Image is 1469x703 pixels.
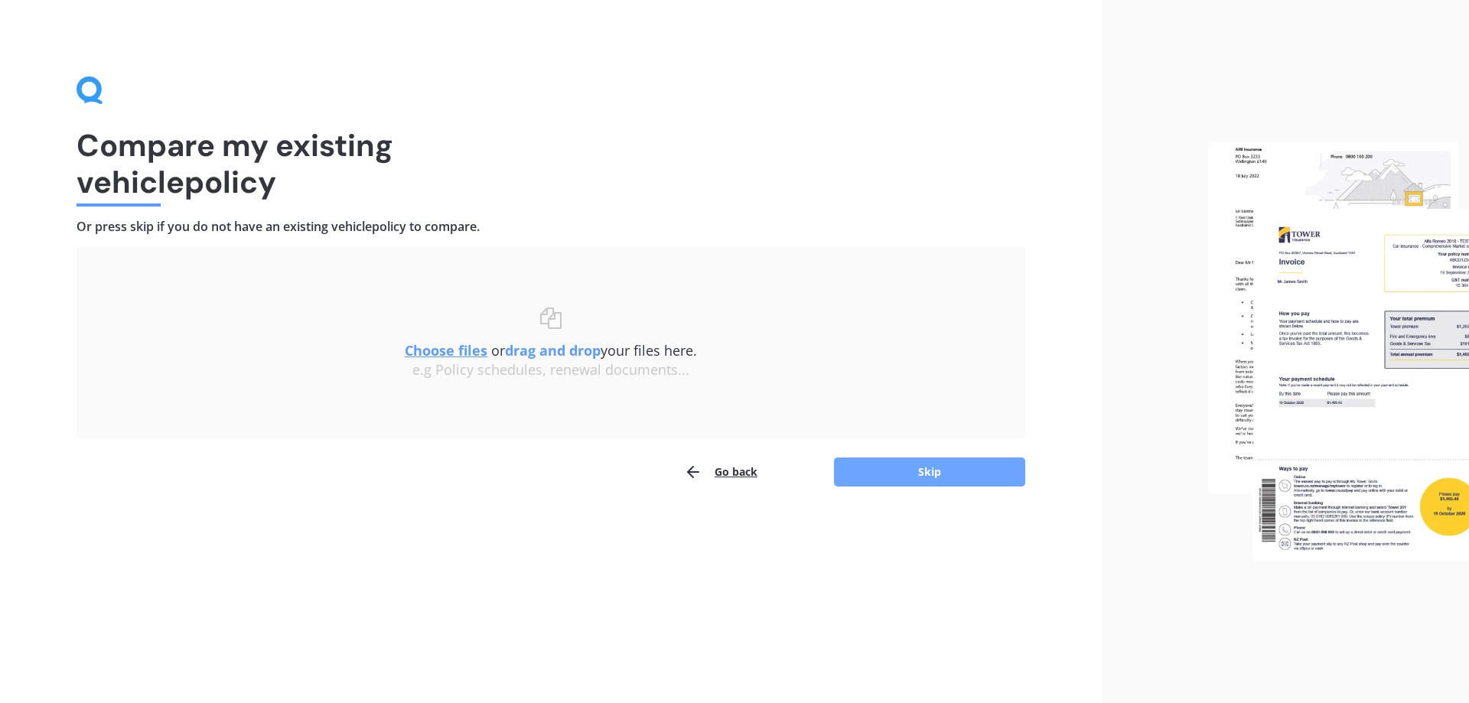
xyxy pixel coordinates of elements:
b: drag and drop [505,341,601,360]
u: Choose files [405,341,487,360]
img: files.webp [1208,142,1469,562]
h1: Compare my existing vehicle policy [77,127,1025,200]
h4: Or press skip if you do not have an existing vehicle policy to compare. [77,219,1025,235]
div: e.g Policy schedules, renewal documents... [107,362,995,379]
button: Skip [834,457,1025,487]
button: Go back [684,457,757,487]
span: or your files here. [405,341,697,360]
